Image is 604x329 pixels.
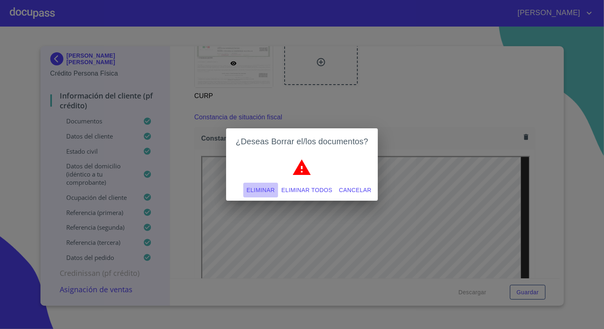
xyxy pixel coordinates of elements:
[243,183,278,198] button: Eliminar
[278,183,336,198] button: Eliminar todos
[247,185,275,195] span: Eliminar
[281,185,332,195] span: Eliminar todos
[236,135,368,148] h2: ¿Deseas Borrar el/los documentos?
[336,183,375,198] button: Cancelar
[339,185,371,195] span: Cancelar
